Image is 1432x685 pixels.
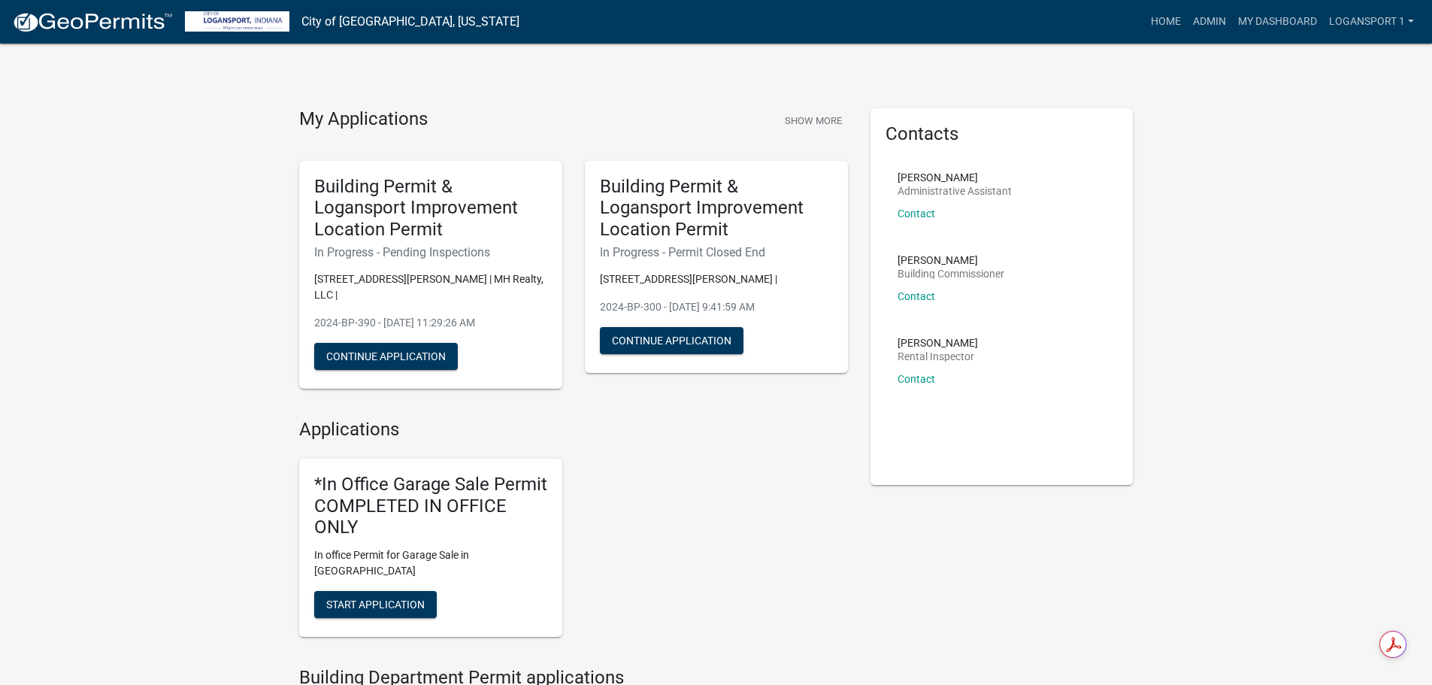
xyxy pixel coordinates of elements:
p: [PERSON_NAME] [898,172,1012,183]
h4: Applications [299,419,848,441]
button: Continue Application [314,343,458,370]
button: Continue Application [600,327,743,354]
button: Show More [779,108,848,133]
a: City of [GEOGRAPHIC_DATA], [US_STATE] [301,9,519,35]
h5: Building Permit & Logansport Improvement Location Permit [600,176,833,241]
a: Home [1145,8,1187,36]
p: [STREET_ADDRESS][PERSON_NAME] | MH Realty, LLC | [314,271,547,303]
button: Start Application [314,591,437,618]
a: Contact [898,208,935,220]
p: In office Permit for Garage Sale in [GEOGRAPHIC_DATA] [314,547,547,579]
span: Start Application [326,599,425,611]
p: 2024-BP-390 - [DATE] 11:29:26 AM [314,315,547,331]
h6: In Progress - Permit Closed End [600,245,833,259]
p: [STREET_ADDRESS][PERSON_NAME] | [600,271,833,287]
img: City of Logansport, Indiana [185,11,289,32]
p: Rental Inspector [898,351,978,362]
h6: In Progress - Pending Inspections [314,245,547,259]
p: 2024-BP-300 - [DATE] 9:41:59 AM [600,299,833,315]
h5: Building Permit & Logansport Improvement Location Permit [314,176,547,241]
a: Admin [1187,8,1232,36]
p: Building Commissioner [898,268,1004,279]
p: [PERSON_NAME] [898,338,978,348]
h5: Contacts [886,123,1119,145]
p: Administrative Assistant [898,186,1012,196]
a: Logansport 1 [1323,8,1420,36]
a: Contact [898,290,935,302]
p: [PERSON_NAME] [898,255,1004,265]
h4: My Applications [299,108,428,131]
a: My Dashboard [1232,8,1323,36]
a: Contact [898,373,935,385]
h5: *In Office Garage Sale Permit COMPLETED IN OFFICE ONLY [314,474,547,538]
